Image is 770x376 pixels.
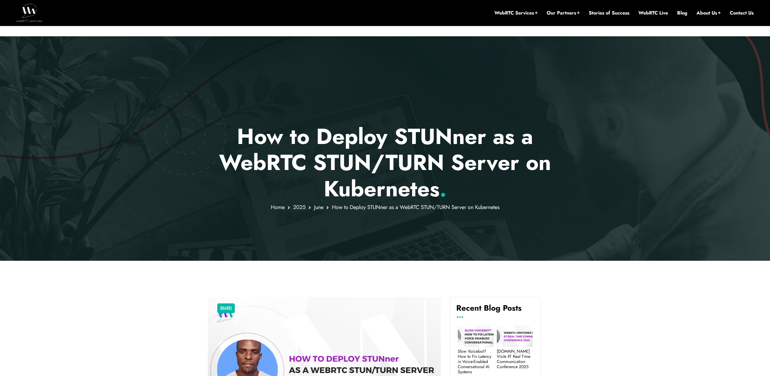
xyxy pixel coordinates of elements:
a: WebRTC Services [494,10,538,16]
img: WebRTC.ventures [16,4,42,22]
a: Contact Us [730,10,754,16]
a: WebRTC Live [638,10,668,16]
a: Our Partners [547,10,580,16]
a: Stories of Success [589,10,629,16]
a: Blog [677,10,687,16]
a: Home [271,203,285,211]
a: About Us [696,10,721,16]
a: [DOMAIN_NAME] Visits IIT Real Time Communication Conference 2025 [497,349,533,369]
span: . [440,173,447,204]
h4: Recent Blog Posts [456,303,534,317]
a: June [314,203,323,211]
a: [DATE] [220,304,232,312]
a: 2025 [293,203,306,211]
a: Slow Voicebot? How to Fix Latency in Voice-Enabled Conversational AI Systems [458,349,494,374]
h1: How to Deploy STUNner as a WebRTC STUN/TURN Server on Kubernetes [208,123,562,202]
span: How to Deploy STUNner as a WebRTC STUN/TURN Server on Kubernetes [332,203,500,211]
